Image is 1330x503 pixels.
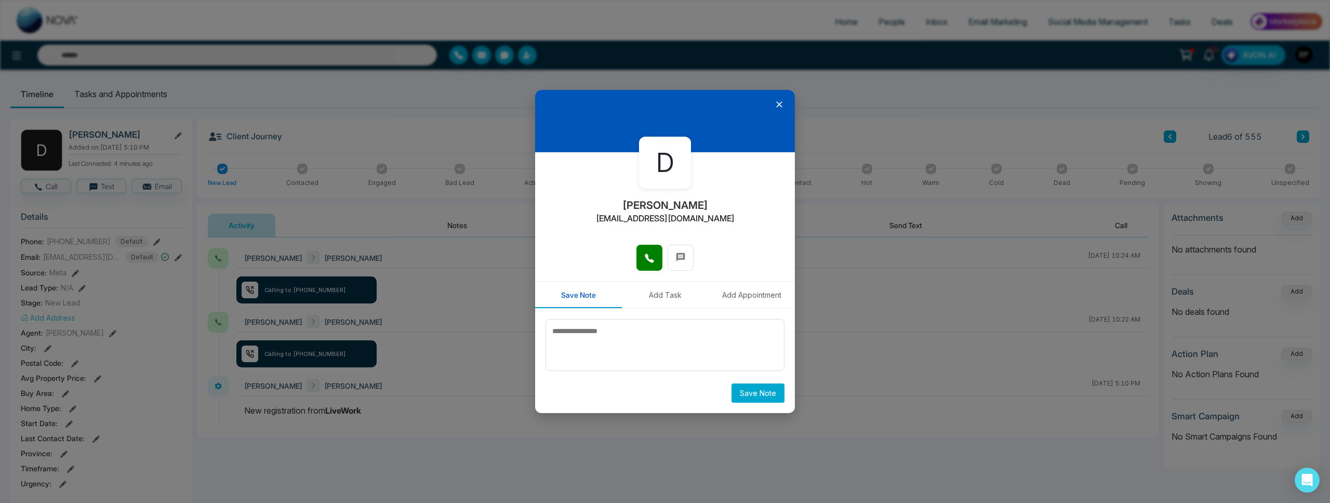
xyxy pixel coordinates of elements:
[708,282,795,308] button: Add Appointment
[596,214,735,223] h2: [EMAIL_ADDRESS][DOMAIN_NAME]
[535,282,622,308] button: Save Note
[622,199,708,211] h2: [PERSON_NAME]
[656,143,674,182] span: D
[1295,468,1320,493] div: Open Intercom Messenger
[622,282,709,308] button: Add Task
[731,383,784,403] button: Save Note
